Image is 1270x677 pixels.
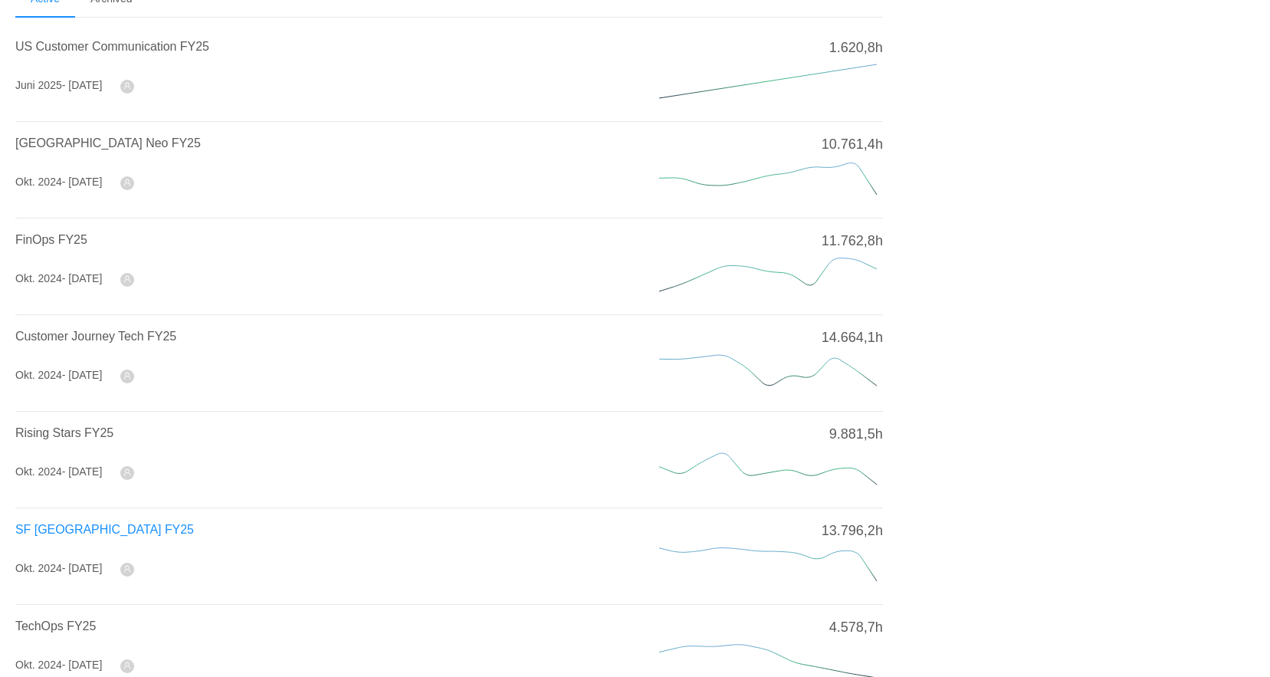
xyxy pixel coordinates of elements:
span: 13.796,2h [822,521,883,541]
span: - [DATE] [62,465,103,478]
a: SF [GEOGRAPHIC_DATA] FY25 [15,523,194,536]
a: [GEOGRAPHIC_DATA] Neo FY25 [15,136,201,150]
span: - [DATE] [62,369,103,381]
a: FinOps FY25 [15,233,87,246]
i: icon: user [123,82,131,90]
a: TechOps FY25 [15,619,96,633]
i: icon: user [123,275,131,283]
span: - [DATE] [62,176,103,188]
a: US Customer Communication FY25 [15,40,209,53]
i: icon: user [123,662,131,669]
span: 14.664,1h [822,327,883,348]
i: icon: user [123,565,131,573]
div: Okt. 2024 [15,174,102,190]
span: - [DATE] [62,562,103,574]
span: 4.578,7h [829,617,883,638]
i: icon: user [123,179,131,186]
i: icon: user [123,372,131,380]
span: 1.620,8h [829,38,883,58]
span: 10.761,4h [822,134,883,155]
span: - [DATE] [62,272,103,284]
span: 11.762,8h [822,231,883,251]
div: Okt. 2024 [15,464,102,480]
span: - [DATE] [62,79,103,91]
div: Okt. 2024 [15,657,102,673]
span: - [DATE] [62,659,103,671]
a: Customer Journey Tech FY25 [15,330,176,343]
div: Juni 2025 [15,77,102,94]
i: icon: user [123,468,131,476]
div: Okt. 2024 [15,271,102,287]
a: Rising Stars FY25 [15,426,113,439]
div: Okt. 2024 [15,367,102,383]
div: Okt. 2024 [15,560,102,577]
span: 9.881,5h [829,424,883,445]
